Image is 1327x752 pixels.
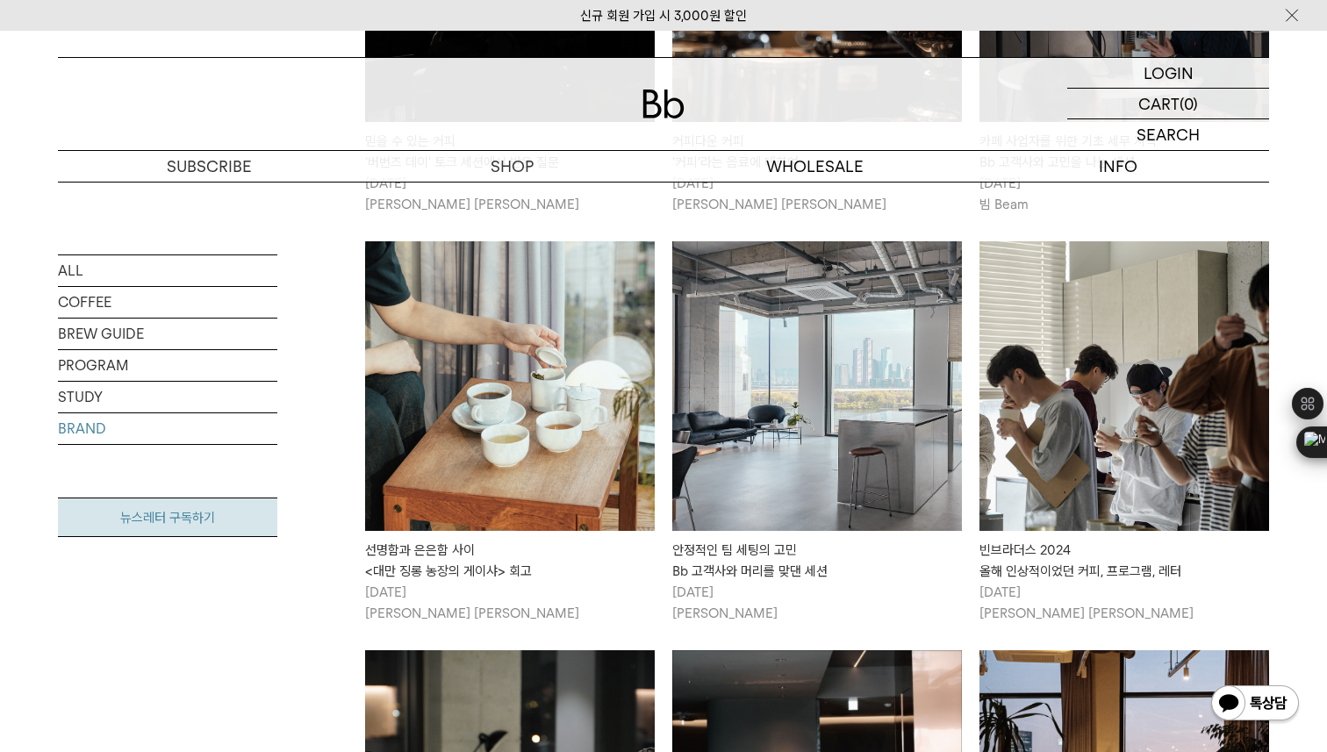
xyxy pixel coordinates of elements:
p: (0) [1180,89,1198,118]
p: CART [1138,89,1180,118]
p: [DATE] [PERSON_NAME] [PERSON_NAME] [979,582,1269,624]
p: [DATE] [PERSON_NAME] [672,582,962,624]
p: LOGIN [1144,58,1194,88]
p: [DATE] [PERSON_NAME] [PERSON_NAME] [672,173,962,215]
a: SHOP [361,151,663,182]
p: [DATE] 빔 Beam [979,173,1269,215]
p: WHOLESALE [663,151,966,182]
a: SUBSCRIBE [58,151,361,182]
div: 빈브라더스 2024 올해 인상적이었던 커피, 프로그램, 레터 [979,540,1269,582]
a: 신규 회원 가입 시 3,000원 할인 [580,8,747,24]
img: 선명함과 은은함 사이 <대만 징롱 농장의 게이샤> 회고 [365,241,655,531]
a: 빈브라더스 2024올해 인상적이었던 커피, 프로그램, 레터 빈브라더스 2024올해 인상적이었던 커피, 프로그램, 레터 [DATE][PERSON_NAME] [PERSON_NAME] [979,241,1269,624]
a: CART (0) [1067,89,1269,119]
p: SEARCH [1137,119,1200,150]
div: 선명함과 은은함 사이 <대만 징롱 농장의 게이샤> 회고 [365,540,655,582]
img: 카카오톡 채널 1:1 채팅 버튼 [1209,684,1301,726]
a: 선명함과 은은함 사이 <대만 징롱 농장의 게이샤> 회고 선명함과 은은함 사이<대만 징롱 농장의 게이샤> 회고 [DATE][PERSON_NAME] [PERSON_NAME] [365,241,655,624]
a: STUDY [58,382,277,412]
p: [DATE] [PERSON_NAME] [PERSON_NAME] [365,582,655,624]
a: PROGRAM [58,350,277,381]
p: INFO [966,151,1269,182]
a: 뉴스레터 구독하기 [58,498,277,537]
a: 안정적인 팀 세팅의 고민 Bb 고객사와 머리를 맞댄 세션 안정적인 팀 세팅의 고민Bb 고객사와 머리를 맞댄 세션 [DATE][PERSON_NAME] [672,241,962,624]
a: LOGIN [1067,58,1269,89]
img: 로고 [642,90,685,118]
a: BREW GUIDE [58,319,277,349]
img: 빈브라더스 2024올해 인상적이었던 커피, 프로그램, 레터 [979,241,1269,531]
div: 안정적인 팀 세팅의 고민 Bb 고객사와 머리를 맞댄 세션 [672,540,962,582]
p: [DATE] [PERSON_NAME] [PERSON_NAME] [365,173,655,215]
img: 안정적인 팀 세팅의 고민 Bb 고객사와 머리를 맞댄 세션 [672,241,962,531]
a: ALL [58,255,277,286]
a: BRAND [58,413,277,444]
a: COFFEE [58,287,277,318]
